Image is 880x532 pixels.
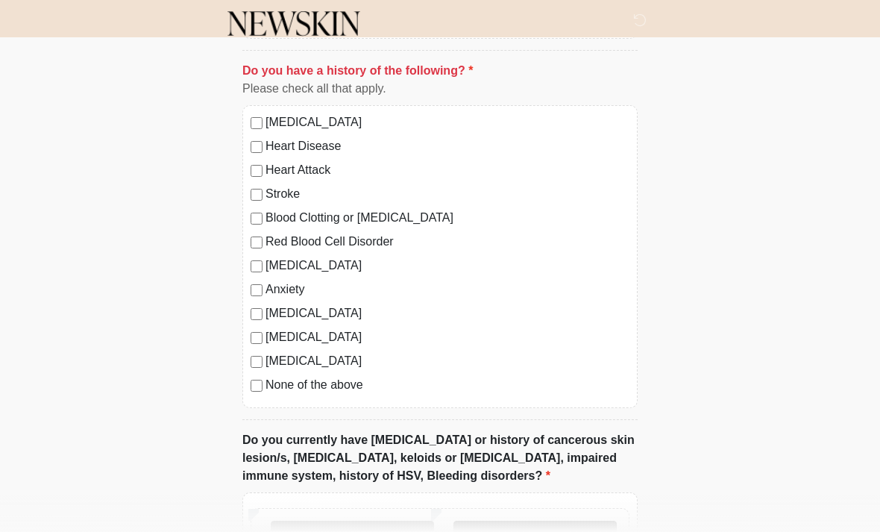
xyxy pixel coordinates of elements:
[265,113,629,131] label: [MEDICAL_DATA]
[265,257,629,275] label: [MEDICAL_DATA]
[265,304,629,322] label: [MEDICAL_DATA]
[265,185,629,203] label: Stroke
[251,165,263,177] input: Heart Attack
[251,380,263,392] input: None of the above
[251,213,263,225] input: Blood Clotting or [MEDICAL_DATA]
[251,332,263,344] input: [MEDICAL_DATA]
[251,189,263,201] input: Stroke
[251,260,263,272] input: [MEDICAL_DATA]
[265,233,629,251] label: Red Blood Cell Disorder
[242,431,638,485] label: Do you currently have [MEDICAL_DATA] or history of cancerous skin lesion/s, [MEDICAL_DATA], keloi...
[251,117,263,129] input: [MEDICAL_DATA]
[265,281,629,298] label: Anxiety
[265,209,629,227] label: Blood Clotting or [MEDICAL_DATA]
[251,284,263,296] input: Anxiety
[242,80,638,98] div: Please check all that apply.
[251,356,263,368] input: [MEDICAL_DATA]
[265,352,629,370] label: [MEDICAL_DATA]
[242,62,473,80] label: Do you have a history of the following?
[265,137,629,155] label: Heart Disease
[265,376,629,394] label: None of the above
[251,237,263,248] input: Red Blood Cell Disorder
[251,141,263,153] input: Heart Disease
[265,161,629,179] label: Heart Attack
[251,308,263,320] input: [MEDICAL_DATA]
[227,11,360,37] img: Newskin Logo
[265,328,629,346] label: [MEDICAL_DATA]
